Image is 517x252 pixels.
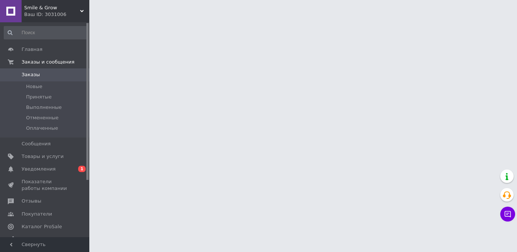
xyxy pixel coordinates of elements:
span: Заказы [22,71,40,78]
span: Отмененные [26,114,58,121]
input: Поиск [4,26,88,39]
span: Товары и услуги [22,153,64,160]
span: Оплаченные [26,125,58,132]
button: Чат с покупателем [500,207,515,222]
span: Сообщения [22,140,51,147]
div: Ваш ID: 3031006 [24,11,89,18]
span: 1 [78,166,86,172]
span: Показатели работы компании [22,178,69,192]
span: Аналитика [22,236,49,243]
span: Новые [26,83,42,90]
span: Заказы и сообщения [22,59,74,65]
span: Smile & Grow [24,4,80,11]
span: Покупатели [22,211,52,217]
span: Каталог ProSale [22,223,62,230]
span: Уведомления [22,166,55,172]
span: Принятые [26,94,52,100]
span: Главная [22,46,42,53]
span: Выполненные [26,104,62,111]
span: Отзывы [22,198,41,204]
